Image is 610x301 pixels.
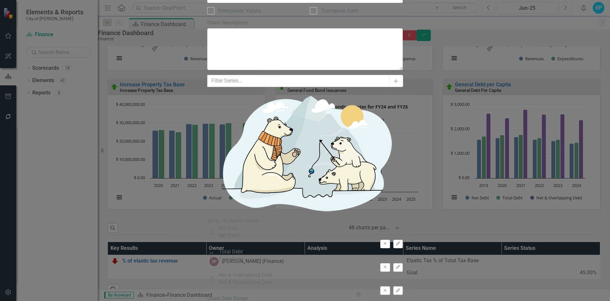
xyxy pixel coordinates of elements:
[219,256,243,263] div: Total Debt
[207,19,403,27] label: Chart Description
[321,7,359,15] div: Transpose Axes
[219,232,239,240] div: Net Debt
[219,279,272,286] div: Net & Overlapping Debt
[207,87,403,217] img: No results found
[219,248,243,256] div: Total Debt
[219,272,272,279] div: Net & Overlapping Debt
[207,75,389,87] input: Filter Series...
[219,225,239,232] div: Net Debt
[218,7,261,15] div: Interpolate Values
[207,217,403,225] div: Sorry, no results found.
